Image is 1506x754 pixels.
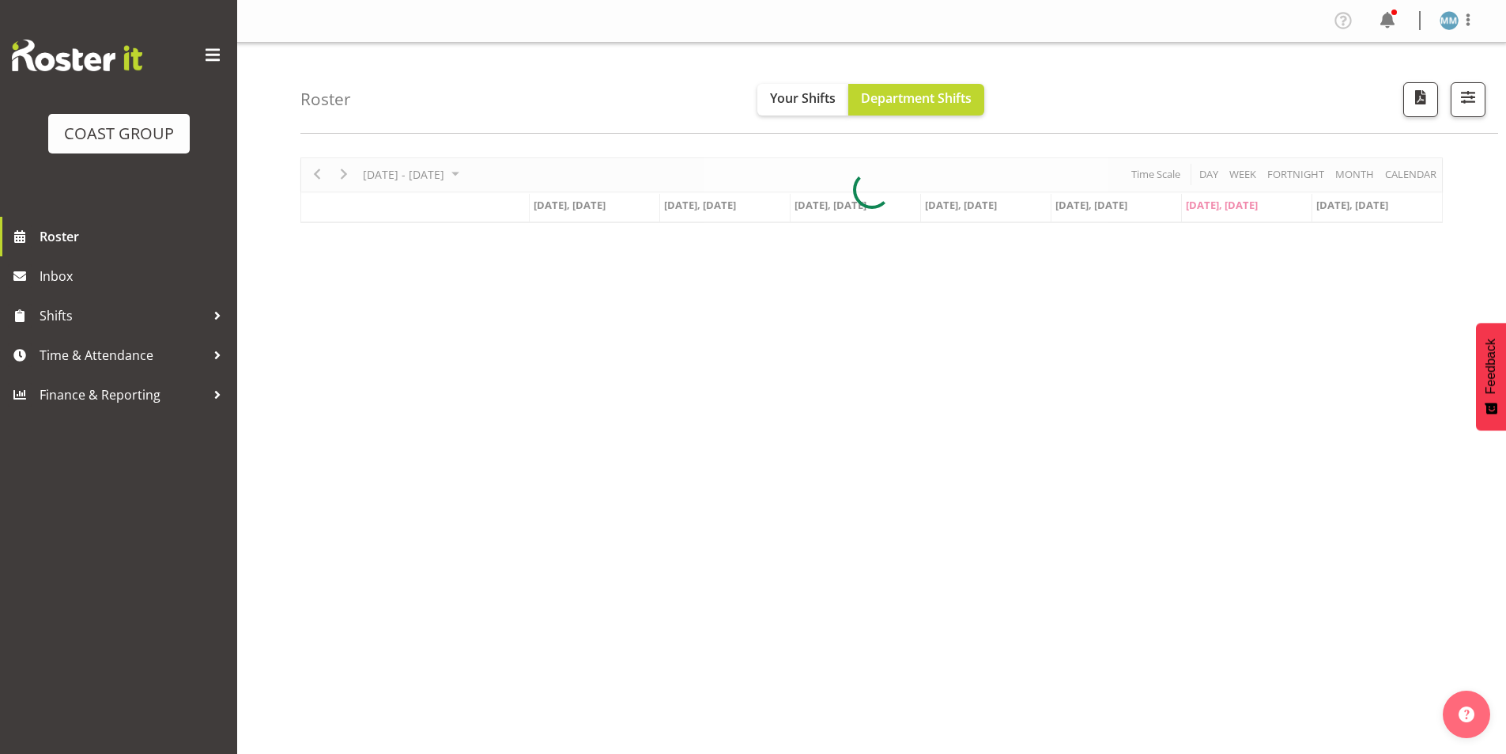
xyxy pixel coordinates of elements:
[861,89,972,107] span: Department Shifts
[12,40,142,71] img: Rosterit website logo
[64,122,174,146] div: COAST GROUP
[848,84,984,116] button: Department Shifts
[40,264,229,288] span: Inbox
[757,84,848,116] button: Your Shifts
[40,383,206,407] span: Finance & Reporting
[1440,11,1459,30] img: matthew-mcfarlane259.jpg
[1451,82,1485,117] button: Filter Shifts
[1484,339,1498,394] span: Feedback
[1459,707,1474,722] img: help-xxl-2.png
[40,225,229,248] span: Roster
[770,89,836,107] span: Your Shifts
[40,343,206,367] span: Time & Attendance
[40,304,206,328] span: Shifts
[1403,82,1438,117] button: Download a PDF of the roster according to the set date range.
[1476,323,1506,430] button: Feedback - Show survey
[300,90,351,108] h4: Roster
